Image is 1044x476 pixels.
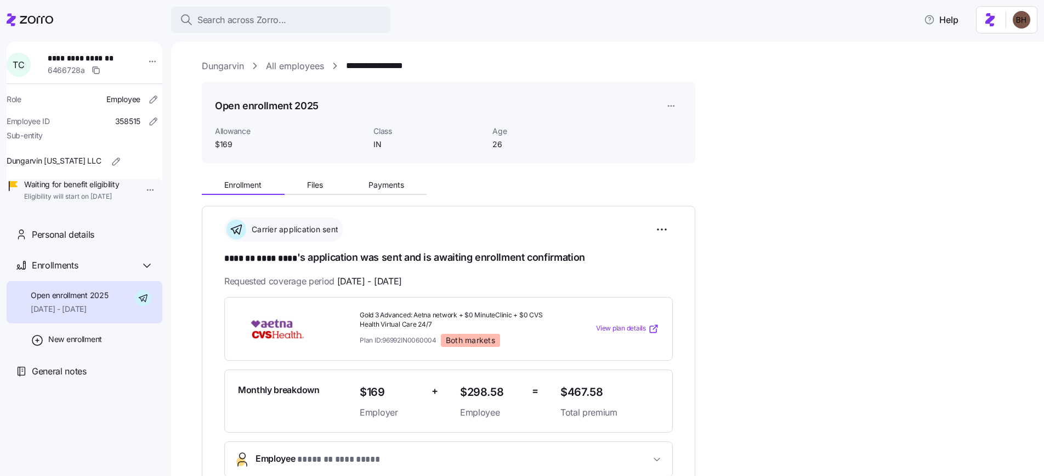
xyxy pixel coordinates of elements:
[215,139,365,150] span: $169
[197,13,286,27] span: Search across Zorro...
[7,130,43,141] span: Sub-entity
[224,250,673,266] h1: 's application was sent and is awaiting enrollment confirmation
[460,406,523,419] span: Employee
[368,181,404,189] span: Payments
[7,116,50,127] span: Employee ID
[596,323,646,334] span: View plan details
[24,192,119,201] span: Eligibility will start on [DATE]
[32,228,94,242] span: Personal details
[446,335,495,345] span: Both markets
[32,365,87,378] span: General notes
[224,181,262,189] span: Enrollment
[373,126,484,137] span: Class
[560,406,659,419] span: Total premium
[32,259,78,272] span: Enrollments
[532,383,538,399] span: =
[596,323,659,334] a: View plan details
[256,452,379,467] span: Employee
[432,383,438,399] span: +
[106,94,140,105] span: Employee
[238,316,317,341] img: Aetna CVS Health
[360,406,423,419] span: Employer
[238,383,320,397] span: Monthly breakdown
[31,304,108,315] span: [DATE] - [DATE]
[360,311,552,329] span: Gold 3 Advanced: Aetna network + $0 MinuteClinic + $0 CVS Health Virtual Care 24/7
[224,275,402,288] span: Requested coverage period
[13,60,24,69] span: T C
[924,13,958,26] span: Help
[171,7,390,33] button: Search across Zorro...
[115,116,140,127] span: 358515
[7,94,21,105] span: Role
[915,9,967,31] button: Help
[7,155,101,166] span: Dungarvin [US_STATE] LLC
[215,99,319,113] h1: Open enrollment 2025
[307,181,323,189] span: Files
[266,59,324,73] a: All employees
[460,383,523,401] span: $298.58
[48,334,102,345] span: New enrollment
[337,275,402,288] span: [DATE] - [DATE]
[360,383,423,401] span: $169
[373,139,484,150] span: IN
[560,383,659,401] span: $467.58
[1013,11,1030,29] img: c3c218ad70e66eeb89914ccc98a2927c
[248,224,338,235] span: Carrier application sent
[31,290,108,301] span: Open enrollment 2025
[202,59,244,73] a: Dungarvin
[48,65,85,76] span: 6466728a
[215,126,365,137] span: Allowance
[24,179,119,190] span: Waiting for benefit eligibility
[492,139,603,150] span: 26
[492,126,603,137] span: Age
[360,335,436,345] span: Plan ID: 96992IN0060004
